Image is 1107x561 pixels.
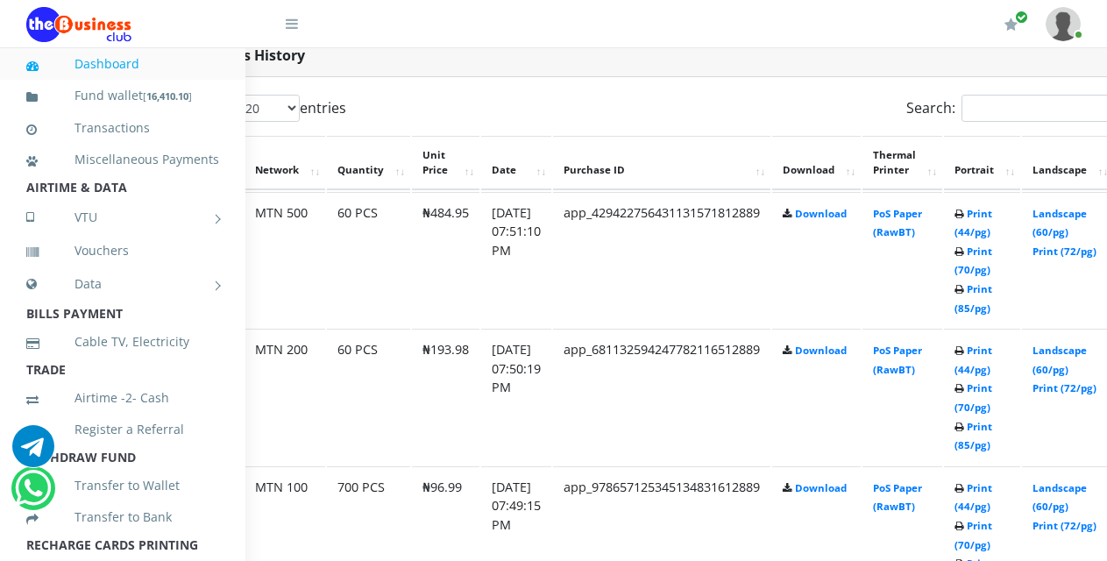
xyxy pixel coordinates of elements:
[795,344,847,357] a: Download
[795,207,847,220] a: Download
[1032,344,1087,376] a: Landscape (60/pg)
[26,108,219,148] a: Transactions
[553,329,770,465] td: app_681132594247782116512889
[1004,18,1018,32] i: Renew/Upgrade Subscription
[245,329,325,465] td: MTN 200
[1046,7,1081,41] img: User
[26,322,219,362] a: Cable TV, Electricity
[873,207,922,239] a: PoS Paper (RawBT)
[15,480,51,509] a: Chat for support
[1032,245,1096,258] a: Print (72/pg)
[954,344,992,376] a: Print (44/pg)
[795,481,847,494] a: Download
[146,89,188,103] b: 16,410.10
[26,7,131,42] img: Logo
[873,481,922,514] a: PoS Paper (RawBT)
[954,207,992,239] a: Print (44/pg)
[143,89,192,103] small: [ ]
[954,481,992,514] a: Print (44/pg)
[944,136,1020,190] th: Portrait: activate to sort column ascending
[327,136,410,190] th: Quantity: activate to sort column ascending
[234,95,300,122] select: Showentries
[26,231,219,271] a: Vouchers
[327,192,410,328] td: 60 PCS
[245,136,325,190] th: Network: activate to sort column ascending
[26,497,219,537] a: Transfer to Bank
[1032,481,1087,514] a: Landscape (60/pg)
[198,95,346,122] label: Show entries
[26,465,219,506] a: Transfer to Wallet
[26,262,219,306] a: Data
[954,245,992,277] a: Print (70/pg)
[412,192,479,328] td: ₦484.95
[862,136,942,190] th: Thermal Printer: activate to sort column ascending
[481,192,551,328] td: [DATE] 07:51:10 PM
[412,136,479,190] th: Unit Price: activate to sort column ascending
[954,282,992,315] a: Print (85/pg)
[327,329,410,465] td: 60 PCS
[412,329,479,465] td: ₦193.98
[954,420,992,452] a: Print (85/pg)
[26,195,219,239] a: VTU
[553,136,770,190] th: Purchase ID: activate to sort column ascending
[1032,519,1096,532] a: Print (72/pg)
[26,409,219,450] a: Register a Referral
[873,344,922,376] a: PoS Paper (RawBT)
[954,519,992,551] a: Print (70/pg)
[954,381,992,414] a: Print (70/pg)
[481,329,551,465] td: [DATE] 07:50:19 PM
[553,192,770,328] td: app_429422756431131571812889
[26,75,219,117] a: Fund wallet[16,410.10]
[1015,11,1028,24] span: Renew/Upgrade Subscription
[1032,207,1087,239] a: Landscape (60/pg)
[481,136,551,190] th: Date: activate to sort column ascending
[1032,381,1096,394] a: Print (72/pg)
[26,139,219,180] a: Miscellaneous Payments
[772,136,861,190] th: Download: activate to sort column ascending
[12,438,54,467] a: Chat for support
[26,44,219,84] a: Dashboard
[26,378,219,418] a: Airtime -2- Cash
[245,192,325,328] td: MTN 500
